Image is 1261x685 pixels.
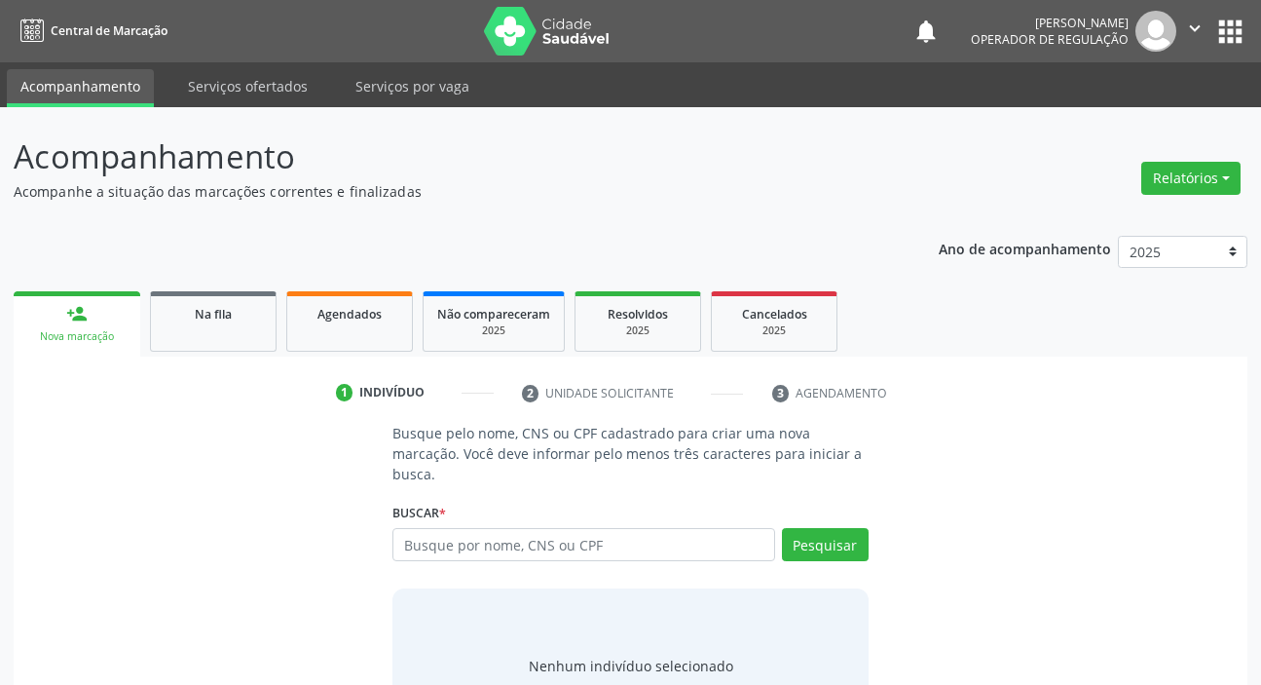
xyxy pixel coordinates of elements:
a: Acompanhamento [7,69,154,107]
button: Relatórios [1141,162,1241,195]
button: Pesquisar [782,528,869,561]
div: Indivíduo [359,384,425,401]
div: Nova marcação [27,329,127,344]
span: Agendados [317,306,382,323]
a: Serviços ofertados [174,69,321,103]
div: 2025 [589,323,686,338]
span: Central de Marcação [51,22,167,39]
img: img [1135,11,1176,52]
div: person_add [66,303,88,324]
p: Acompanhe a situação das marcações correntes e finalizadas [14,181,877,202]
p: Acompanhamento [14,133,877,181]
a: Serviços por vaga [342,69,483,103]
a: Central de Marcação [14,15,167,47]
input: Busque por nome, CNS ou CPF [392,528,774,561]
div: 1 [336,384,353,401]
span: Resolvidos [608,306,668,323]
div: 2025 [725,323,823,338]
button: notifications [912,18,940,45]
div: 2025 [437,323,550,338]
button:  [1176,11,1213,52]
span: Operador de regulação [971,31,1129,48]
div: [PERSON_NAME] [971,15,1129,31]
i:  [1184,18,1205,39]
p: Ano de acompanhamento [939,236,1111,260]
span: Cancelados [742,306,807,323]
div: Nenhum indivíduo selecionado [529,656,733,676]
label: Buscar [392,498,446,528]
button: apps [1213,15,1247,49]
span: Não compareceram [437,306,550,323]
span: Na fila [195,306,232,323]
p: Busque pelo nome, CNS ou CPF cadastrado para criar uma nova marcação. Você deve informar pelo men... [392,423,868,484]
